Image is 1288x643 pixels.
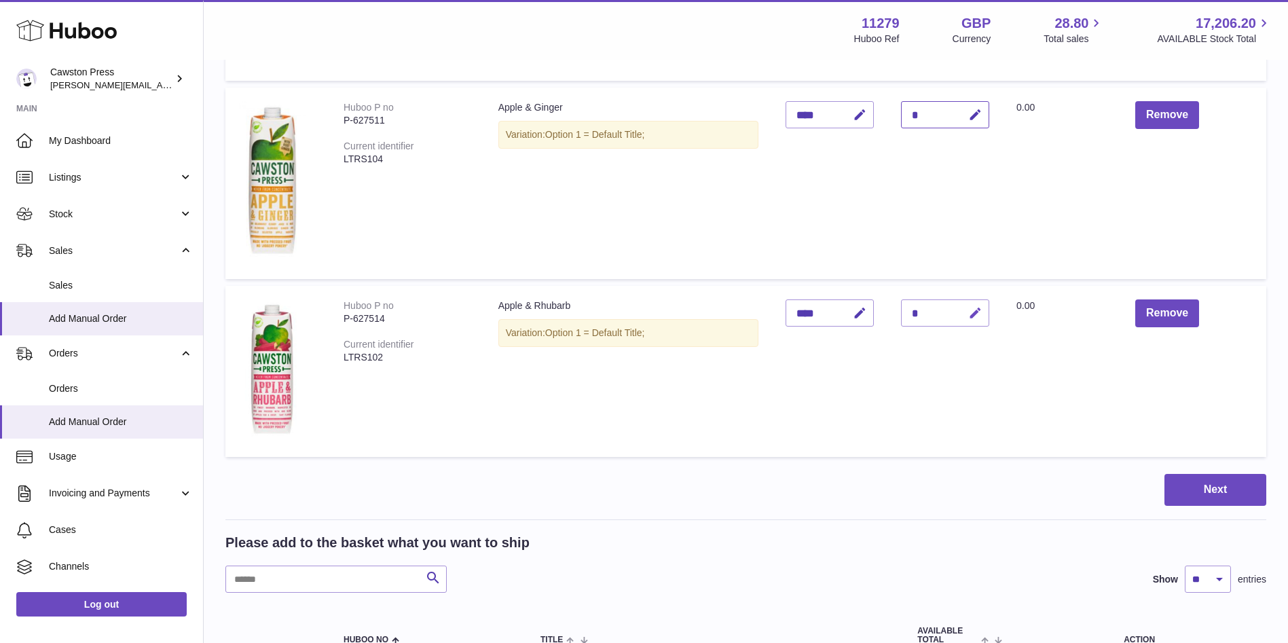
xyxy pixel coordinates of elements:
[1164,474,1266,506] button: Next
[485,88,772,279] td: Apple & Ginger
[49,416,193,428] span: Add Manual Order
[498,121,758,149] div: Variation:
[344,114,471,127] div: P-627511
[344,312,471,325] div: P-627514
[953,33,991,45] div: Currency
[49,450,193,463] span: Usage
[239,299,307,440] img: Apple & Rhubarb
[344,141,414,151] div: Current identifier
[1016,102,1035,113] span: 0.00
[545,327,645,338] span: Option 1 = Default Title;
[1016,300,1035,311] span: 0.00
[344,300,394,311] div: Huboo P no
[49,487,179,500] span: Invoicing and Payments
[1238,573,1266,586] span: entries
[498,319,758,347] div: Variation:
[485,286,772,457] td: Apple & Rhubarb
[49,208,179,221] span: Stock
[50,79,345,90] span: [PERSON_NAME][EMAIL_ADDRESS][PERSON_NAME][DOMAIN_NAME]
[50,66,172,92] div: Cawston Press
[49,171,179,184] span: Listings
[1153,573,1178,586] label: Show
[854,33,900,45] div: Huboo Ref
[545,129,645,140] span: Option 1 = Default Title;
[961,14,991,33] strong: GBP
[344,339,414,350] div: Current identifier
[49,244,179,257] span: Sales
[239,101,307,262] img: Apple & Ginger
[16,592,187,617] a: Log out
[1044,33,1104,45] span: Total sales
[49,523,193,536] span: Cases
[49,347,179,360] span: Orders
[1044,14,1104,45] a: 28.80 Total sales
[49,560,193,573] span: Channels
[1135,299,1199,327] button: Remove
[862,14,900,33] strong: 11279
[1054,14,1088,33] span: 28.80
[49,134,193,147] span: My Dashboard
[344,102,394,113] div: Huboo P no
[49,279,193,292] span: Sales
[49,382,193,395] span: Orders
[16,69,37,89] img: thomas.carson@cawstonpress.com
[1157,14,1272,45] a: 17,206.20 AVAILABLE Stock Total
[1135,101,1199,129] button: Remove
[225,534,530,552] h2: Please add to the basket what you want to ship
[344,153,471,166] div: LTRS104
[344,351,471,364] div: LTRS102
[1196,14,1256,33] span: 17,206.20
[49,312,193,325] span: Add Manual Order
[1157,33,1272,45] span: AVAILABLE Stock Total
